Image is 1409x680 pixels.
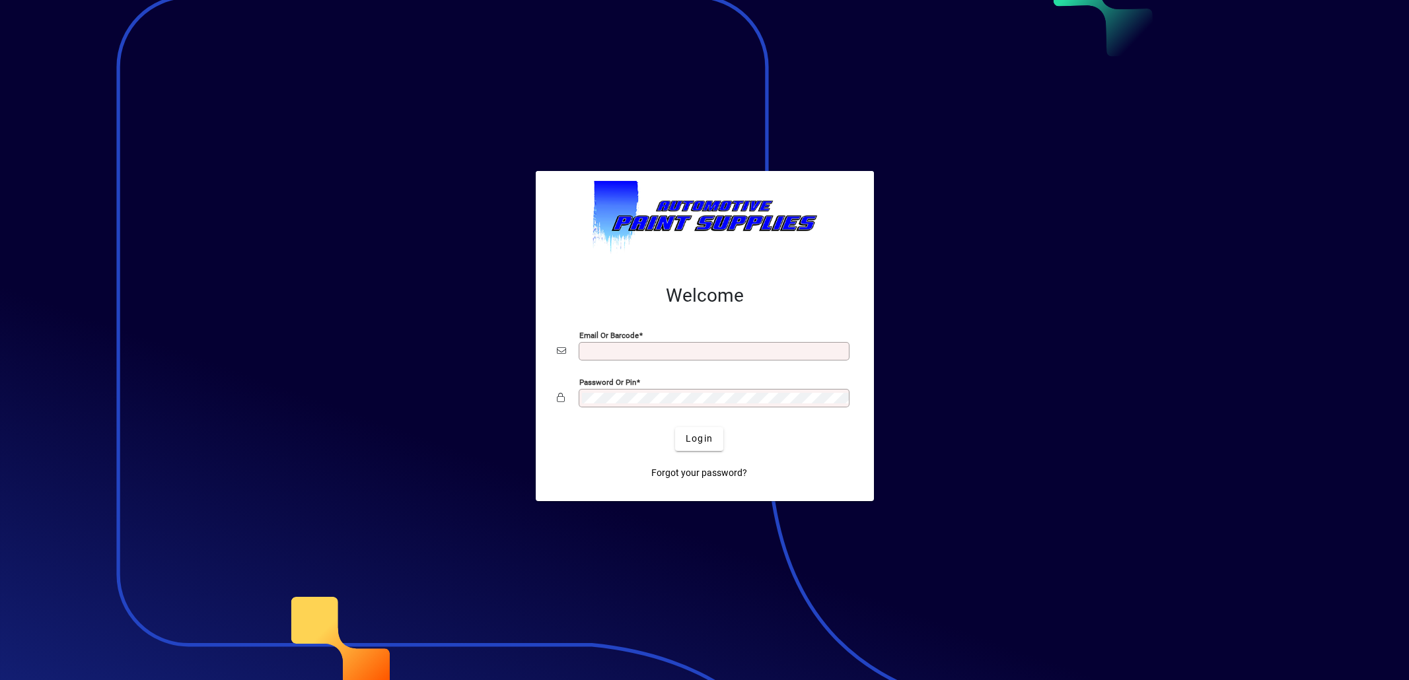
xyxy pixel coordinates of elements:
h2: Welcome [557,285,853,307]
a: Forgot your password? [646,461,752,485]
button: Login [675,427,723,451]
span: Forgot your password? [651,466,747,480]
span: Login [686,432,713,446]
mat-label: Password or Pin [579,377,636,386]
mat-label: Email or Barcode [579,330,639,339]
